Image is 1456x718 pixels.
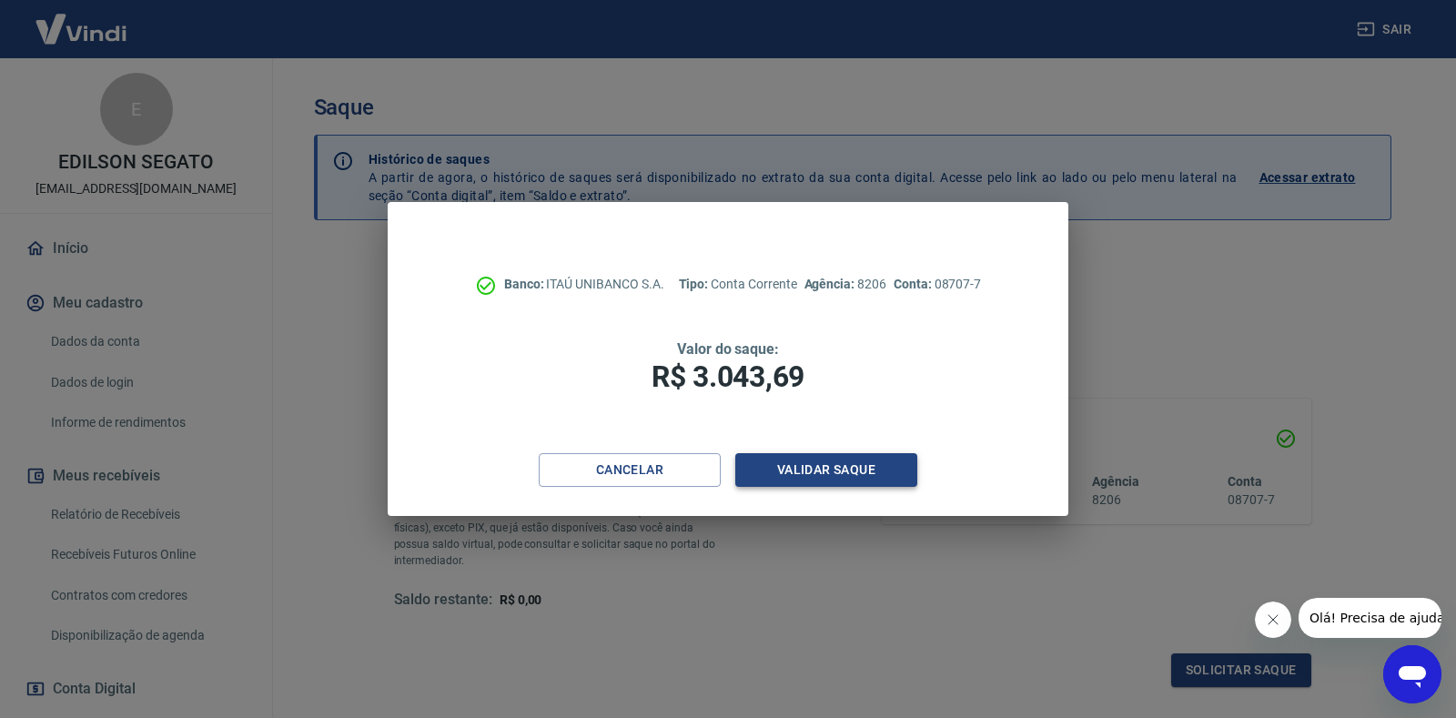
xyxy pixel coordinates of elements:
span: Valor do saque: [677,340,779,358]
span: Tipo: [679,277,712,291]
span: Conta: [894,277,935,291]
span: Banco: [504,277,547,291]
iframe: Botão para abrir a janela de mensagens [1383,645,1441,703]
iframe: Fechar mensagem [1255,602,1291,638]
span: Agência: [804,277,858,291]
p: ITAÚ UNIBANCO S.A. [504,275,664,294]
iframe: Mensagem da empresa [1299,598,1441,638]
button: Validar saque [735,453,917,487]
button: Cancelar [539,453,721,487]
p: 8206 [804,275,886,294]
p: Conta Corrente [679,275,797,294]
p: 08707-7 [894,275,981,294]
span: R$ 3.043,69 [652,359,804,394]
span: Olá! Precisa de ajuda? [11,13,153,27]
